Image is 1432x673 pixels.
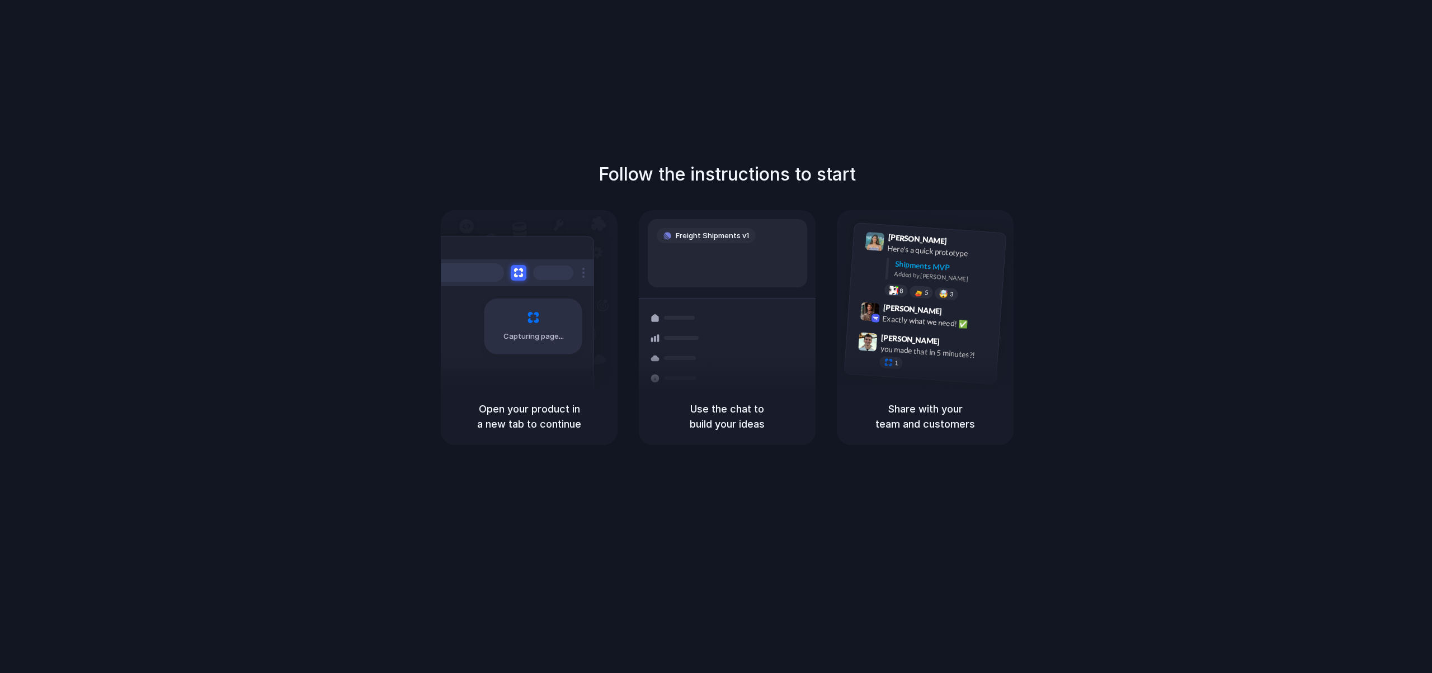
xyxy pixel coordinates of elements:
[899,287,903,293] span: 8
[880,343,992,362] div: you made that in 5 minutes?!
[945,306,968,320] span: 9:42 AM
[503,331,566,342] span: Capturing page
[882,312,994,331] div: Exactly what we need! ✅
[652,401,802,432] h5: Use the chat to build your ideas
[887,242,999,261] div: Here's a quick prototype
[939,290,949,298] div: 🤯
[676,230,749,241] span: Freight Shipments v1
[599,161,856,188] h1: Follow the instructions to start
[943,336,966,350] span: 9:47 AM
[950,236,973,249] span: 9:41 AM
[894,258,998,276] div: Shipments MVP
[925,290,929,296] span: 5
[950,291,954,297] span: 3
[894,269,997,286] div: Added by [PERSON_NAME]
[894,360,898,366] span: 1
[883,301,942,317] span: [PERSON_NAME]
[850,401,1000,432] h5: Share with your team and customers
[881,331,940,347] span: [PERSON_NAME]
[888,231,947,247] span: [PERSON_NAME]
[454,401,604,432] h5: Open your product in a new tab to continue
